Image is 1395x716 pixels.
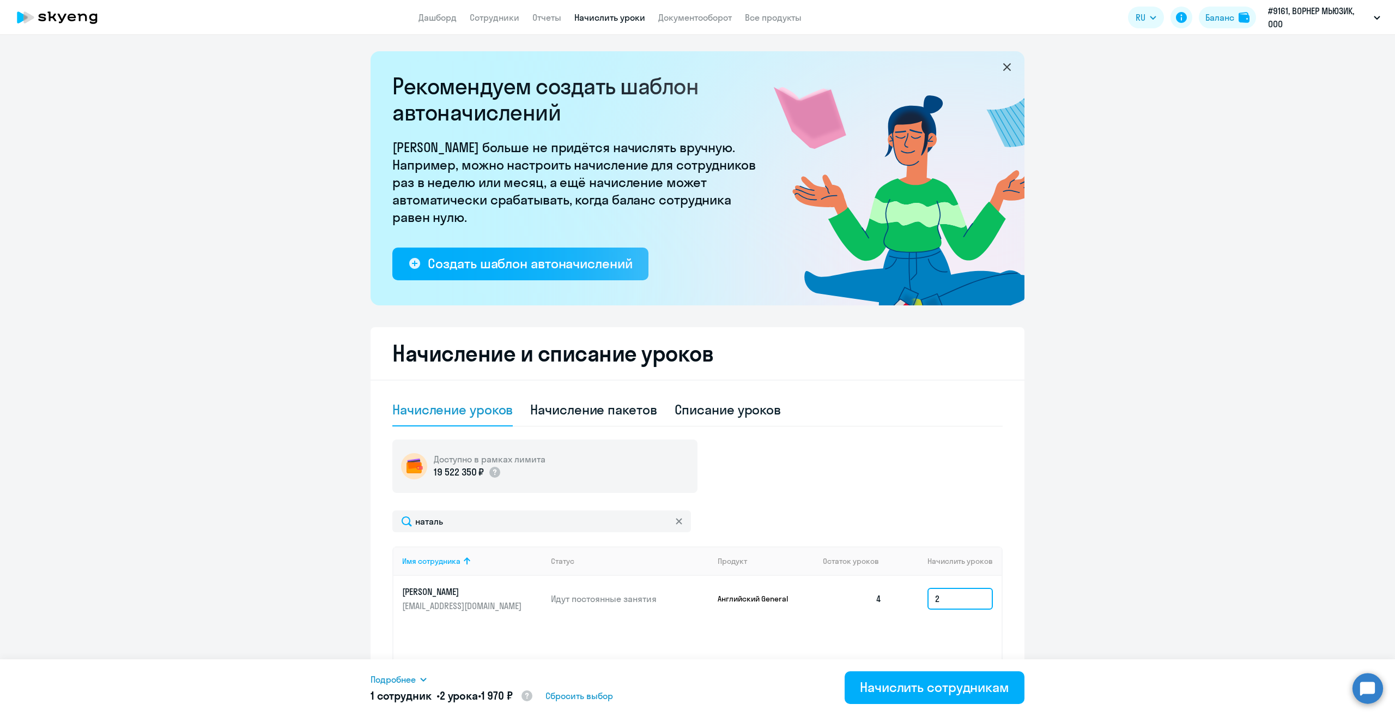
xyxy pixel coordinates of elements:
[823,556,890,566] div: Остаток уроков
[718,556,747,566] div: Продукт
[371,673,416,686] span: Подробнее
[551,593,709,605] p: Идут постоянные занятия
[1239,12,1250,23] img: balance
[845,671,1024,704] button: Начислить сотрудникам
[814,576,890,622] td: 4
[1205,11,1234,24] div: Баланс
[658,12,732,23] a: Документооборот
[545,689,613,702] span: Сбросить выбор
[392,340,1003,366] h2: Начисление и списание уроков
[551,556,574,566] div: Статус
[1263,4,1386,31] button: #9161, ВОРНЕР МЬЮЗИК, ООО
[551,556,709,566] div: Статус
[675,401,781,418] div: Списание уроков
[440,689,478,702] span: 2 урока
[745,12,802,23] a: Все продукты
[392,248,648,280] button: Создать шаблон автоначислений
[418,12,457,23] a: Дашборд
[434,453,545,465] h5: Доступно в рамках лимита
[392,401,513,418] div: Начисление уроков
[371,688,533,705] h5: 1 сотрудник • •
[392,73,763,125] h2: Рекомендуем создать шаблон автоначислений
[1199,7,1256,28] button: Балансbalance
[392,139,763,226] p: [PERSON_NAME] больше не придётся начислять вручную. Например, можно настроить начисление для сотр...
[402,586,542,612] a: [PERSON_NAME][EMAIL_ADDRESS][DOMAIN_NAME]
[532,12,561,23] a: Отчеты
[718,594,799,604] p: Английский General
[1136,11,1145,24] span: RU
[1128,7,1164,28] button: RU
[860,678,1009,696] div: Начислить сотрудникам
[1268,4,1369,31] p: #9161, ВОРНЕР МЬЮЗИК, ООО
[402,556,542,566] div: Имя сотрудника
[428,255,632,272] div: Создать шаблон автоначислений
[470,12,519,23] a: Сотрудники
[402,600,524,612] p: [EMAIL_ADDRESS][DOMAIN_NAME]
[402,556,460,566] div: Имя сотрудника
[530,401,657,418] div: Начисление пакетов
[392,510,691,532] input: Поиск по имени, email, продукту или статусу
[434,465,484,479] p: 19 522 350 ₽
[402,586,524,598] p: [PERSON_NAME]
[481,689,513,702] span: 1 970 ₽
[401,453,427,479] img: wallet-circle.png
[718,556,815,566] div: Продукт
[890,546,1002,576] th: Начислить уроков
[574,12,645,23] a: Начислить уроки
[823,556,879,566] span: Остаток уроков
